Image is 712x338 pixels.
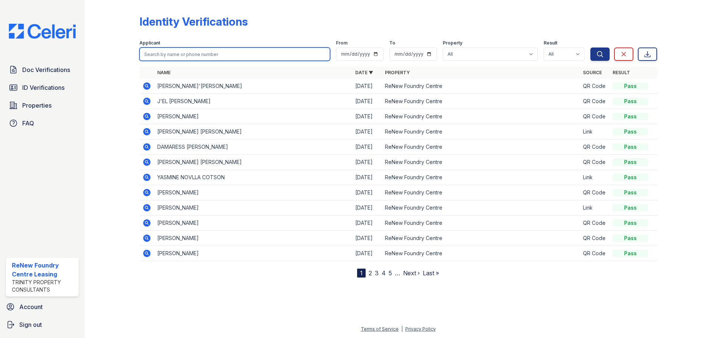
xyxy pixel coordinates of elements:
[154,140,352,155] td: DAMARESS [PERSON_NAME]
[6,62,79,77] a: Doc Verifications
[389,269,392,277] a: 5
[382,155,580,170] td: ReNew Foundry Centre
[22,83,65,92] span: ID Verifications
[613,98,648,105] div: Pass
[613,204,648,211] div: Pass
[580,185,610,200] td: QR Code
[443,40,462,46] label: Property
[352,200,382,216] td: [DATE]
[382,140,580,155] td: ReNew Foundry Centre
[580,79,610,94] td: QR Code
[355,70,373,75] a: Date ▼
[580,124,610,140] td: Link
[613,143,648,151] div: Pass
[154,94,352,109] td: J'EL [PERSON_NAME]
[580,200,610,216] td: Link
[352,246,382,261] td: [DATE]
[382,200,580,216] td: ReNew Foundry Centre
[12,279,76,293] div: Trinity Property Consultants
[3,317,82,332] a: Sign out
[613,70,630,75] a: Result
[613,113,648,120] div: Pass
[22,65,70,74] span: Doc Verifications
[385,70,410,75] a: Property
[613,250,648,257] div: Pass
[352,155,382,170] td: [DATE]
[154,109,352,124] td: [PERSON_NAME]
[352,216,382,231] td: [DATE]
[375,269,379,277] a: 3
[336,40,347,46] label: From
[580,155,610,170] td: QR Code
[369,269,372,277] a: 2
[154,216,352,231] td: [PERSON_NAME]
[139,40,160,46] label: Applicant
[352,109,382,124] td: [DATE]
[580,216,610,231] td: QR Code
[154,124,352,140] td: [PERSON_NAME] [PERSON_NAME]
[22,101,52,110] span: Properties
[154,231,352,246] td: [PERSON_NAME]
[613,219,648,227] div: Pass
[22,119,34,128] span: FAQ
[19,320,42,329] span: Sign out
[352,124,382,140] td: [DATE]
[580,109,610,124] td: QR Code
[19,302,43,311] span: Account
[580,94,610,109] td: QR Code
[139,15,248,28] div: Identity Verifications
[401,326,403,332] div: |
[352,140,382,155] td: [DATE]
[6,98,79,113] a: Properties
[382,216,580,231] td: ReNew Foundry Centre
[154,200,352,216] td: [PERSON_NAME]
[154,79,352,94] td: [PERSON_NAME]'[PERSON_NAME]
[382,246,580,261] td: ReNew Foundry Centre
[352,94,382,109] td: [DATE]
[544,40,557,46] label: Result
[580,246,610,261] td: QR Code
[423,269,439,277] a: Last »
[154,246,352,261] td: [PERSON_NAME]
[382,109,580,124] td: ReNew Foundry Centre
[583,70,602,75] a: Source
[382,231,580,246] td: ReNew Foundry Centre
[613,189,648,196] div: Pass
[357,269,366,278] div: 1
[382,170,580,185] td: ReNew Foundry Centre
[352,79,382,94] td: [DATE]
[154,155,352,170] td: [PERSON_NAME] [PERSON_NAME]
[405,326,436,332] a: Privacy Policy
[389,40,395,46] label: To
[613,158,648,166] div: Pass
[154,170,352,185] td: YASMINE NOVLLA COTSON
[6,80,79,95] a: ID Verifications
[352,170,382,185] td: [DATE]
[613,128,648,135] div: Pass
[352,231,382,246] td: [DATE]
[580,140,610,155] td: QR Code
[3,299,82,314] a: Account
[613,82,648,90] div: Pass
[361,326,399,332] a: Terms of Service
[157,70,171,75] a: Name
[382,79,580,94] td: ReNew Foundry Centre
[352,185,382,200] td: [DATE]
[139,47,330,61] input: Search by name or phone number
[613,174,648,181] div: Pass
[382,185,580,200] td: ReNew Foundry Centre
[580,231,610,246] td: QR Code
[154,185,352,200] td: [PERSON_NAME]
[382,94,580,109] td: ReNew Foundry Centre
[403,269,420,277] a: Next ›
[3,24,82,39] img: CE_Logo_Blue-a8612792a0a2168367f1c8372b55b34899dd931a85d93a1a3d3e32e68fde9ad4.png
[382,124,580,140] td: ReNew Foundry Centre
[580,170,610,185] td: Link
[395,269,400,278] span: …
[12,261,76,279] div: ReNew Foundry Centre Leasing
[382,269,386,277] a: 4
[6,116,79,131] a: FAQ
[613,234,648,242] div: Pass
